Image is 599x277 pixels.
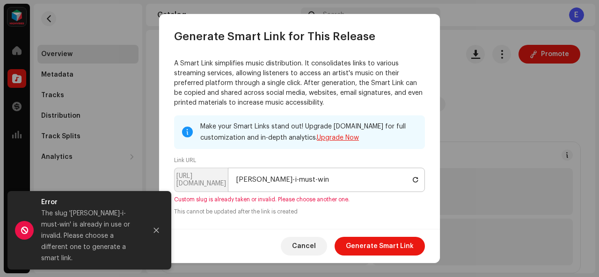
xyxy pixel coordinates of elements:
[174,196,425,203] small: Custom slug is already taken or invalid. Please choose another one.
[159,14,440,44] div: Generate Smart Link for This Release
[41,197,139,208] div: Error
[317,135,359,141] a: Upgrade Now
[335,237,425,256] button: Generate Smart Link
[41,208,139,264] div: The slug '[PERSON_NAME]-i-must-win' is already in use or invalid. Please choose a different one t...
[200,121,417,143] div: Make your Smart Links stand out! Upgrade [DOMAIN_NAME] for full customization and in-depth analyt...
[281,237,327,256] button: Cancel
[346,237,414,256] span: Generate Smart Link
[147,221,166,240] button: Close
[174,156,196,164] label: Link URL
[174,207,298,216] small: This cannot be updated after the link is created
[292,237,316,256] span: Cancel
[174,168,228,192] p-inputgroup-addon: [URL][DOMAIN_NAME]
[174,59,425,108] p: A Smart Link simplifies music distribution. It consolidates links to various streaming services, ...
